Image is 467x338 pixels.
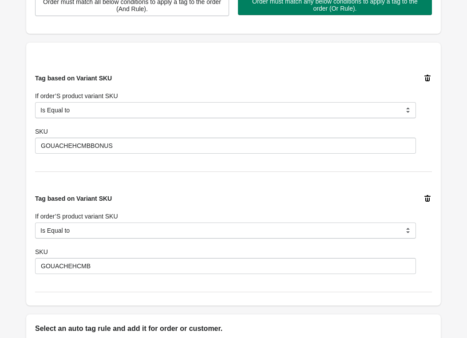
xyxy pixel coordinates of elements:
span: Tag based on Variant SKU [35,75,112,82]
label: SKU [35,127,48,136]
label: If order’S product variant SKU [35,212,118,221]
label: If order’S product variant SKU [35,91,118,100]
label: SKU [35,247,48,256]
input: SKU [35,258,416,274]
span: Tag based on Variant SKU [35,195,112,202]
h2: Select an auto tag rule and add it for order or customer. [35,323,432,334]
input: SKU [35,138,416,154]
